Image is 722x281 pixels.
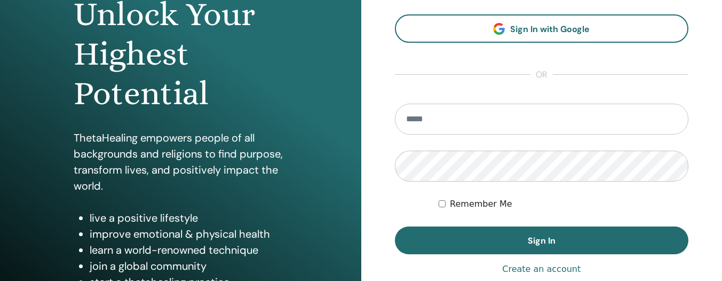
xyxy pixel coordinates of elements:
[450,198,512,210] label: Remember Me
[510,24,590,35] span: Sign In with Google
[90,210,288,226] li: live a positive lifestyle
[90,242,288,258] li: learn a world-renowned technique
[74,130,288,194] p: ThetaHealing empowers people of all backgrounds and religions to find purpose, transform lives, a...
[502,263,581,276] a: Create an account
[530,68,553,81] span: or
[439,198,688,210] div: Keep me authenticated indefinitely or until I manually logout
[528,235,556,246] span: Sign In
[395,14,689,43] a: Sign In with Google
[90,226,288,242] li: improve emotional & physical health
[90,258,288,274] li: join a global community
[395,227,689,254] button: Sign In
